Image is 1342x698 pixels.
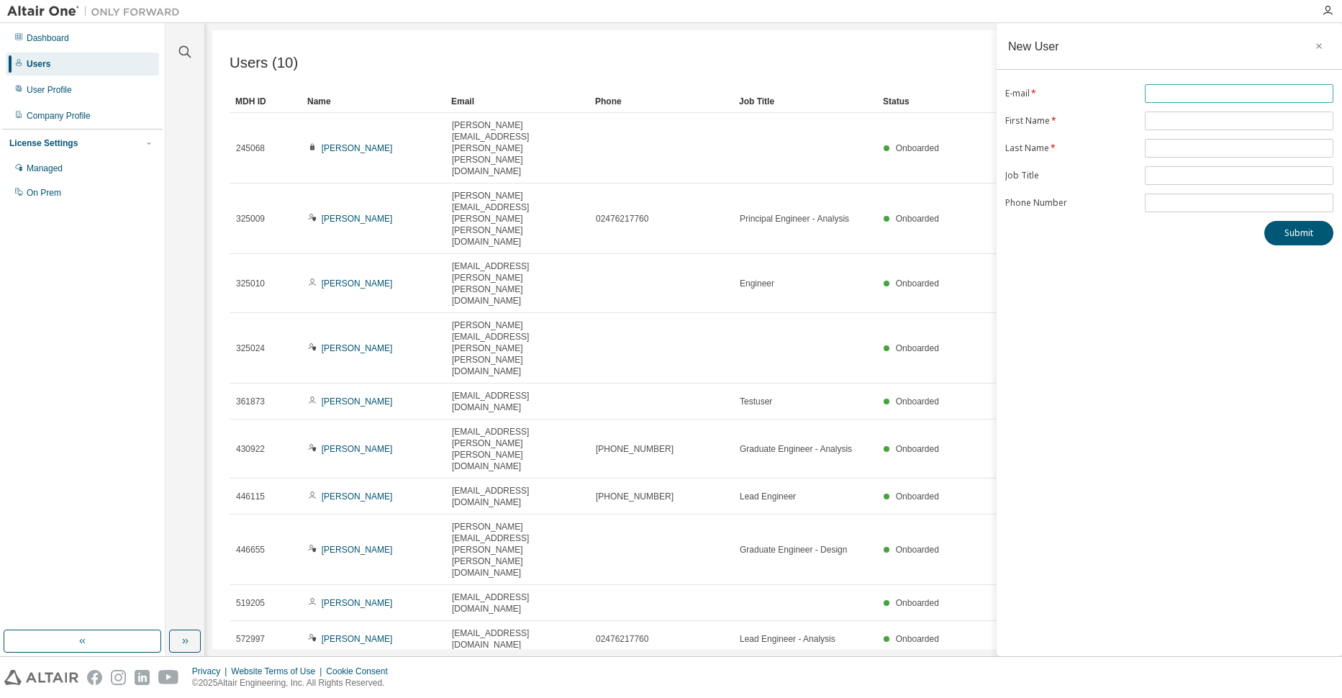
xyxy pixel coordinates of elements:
a: [PERSON_NAME] [322,343,393,353]
a: [PERSON_NAME] [322,634,393,644]
div: Status [883,90,1243,113]
span: Onboarded [896,545,939,555]
label: Last Name [1005,142,1136,154]
a: [PERSON_NAME] [322,598,393,608]
span: Onboarded [896,278,939,289]
span: 519205 [236,597,265,609]
span: 02476217760 [596,633,648,645]
div: New User [1008,40,1059,52]
span: Lead Engineer - Analysis [740,633,835,645]
a: [PERSON_NAME] [322,278,393,289]
span: [PERSON_NAME][EMAIL_ADDRESS][PERSON_NAME][PERSON_NAME][DOMAIN_NAME] [452,521,583,579]
span: [PHONE_NUMBER] [596,443,674,455]
span: Onboarded [896,143,939,153]
img: youtube.svg [158,670,179,685]
img: linkedin.svg [135,670,150,685]
span: Onboarded [896,343,939,353]
span: [PERSON_NAME][EMAIL_ADDRESS][PERSON_NAME][PERSON_NAME][DOMAIN_NAME] [452,119,583,177]
span: 325024 [236,343,265,354]
span: [EMAIL_ADDRESS][DOMAIN_NAME] [452,390,583,413]
span: [EMAIL_ADDRESS][DOMAIN_NAME] [452,485,583,508]
div: User Profile [27,84,72,96]
span: 361873 [236,396,265,407]
span: 245068 [236,142,265,154]
div: Job Title [739,90,871,113]
div: Managed [27,163,63,174]
div: Users [27,58,50,70]
span: 325009 [236,213,265,225]
img: facebook.svg [87,670,102,685]
a: [PERSON_NAME] [322,444,393,454]
span: [PHONE_NUMBER] [596,491,674,502]
a: [PERSON_NAME] [322,143,393,153]
div: License Settings [9,137,78,149]
label: Phone Number [1005,197,1136,209]
span: Onboarded [896,444,939,454]
label: E-mail [1005,88,1136,99]
span: 572997 [236,633,265,645]
a: [PERSON_NAME] [322,491,393,502]
span: [EMAIL_ADDRESS][PERSON_NAME][PERSON_NAME][DOMAIN_NAME] [452,426,583,472]
img: altair_logo.svg [4,670,78,685]
div: Company Profile [27,110,91,122]
span: Principal Engineer - Analysis [740,213,849,225]
button: Submit [1264,221,1333,245]
div: MDH ID [235,90,296,113]
img: Altair One [7,4,187,19]
span: 02476217760 [596,213,648,225]
a: [PERSON_NAME] [322,214,393,224]
label: Job Title [1005,170,1136,181]
div: Name [307,90,440,113]
span: Onboarded [896,214,939,224]
span: Onboarded [896,491,939,502]
span: [EMAIL_ADDRESS][PERSON_NAME][PERSON_NAME][DOMAIN_NAME] [452,260,583,307]
div: Phone [595,90,727,113]
span: 325010 [236,278,265,289]
span: Graduate Engineer - Analysis [740,443,852,455]
span: Onboarded [896,634,939,644]
span: Testuser [740,396,772,407]
label: First Name [1005,115,1136,127]
img: instagram.svg [111,670,126,685]
span: Graduate Engineer - Design [740,544,847,556]
span: Engineer [740,278,774,289]
span: Onboarded [896,598,939,608]
div: Privacy [192,666,231,677]
span: 430922 [236,443,265,455]
span: Lead Engineer [740,491,796,502]
span: Onboarded [896,396,939,407]
p: © 2025 Altair Engineering, Inc. All Rights Reserved. [192,677,396,689]
span: 446115 [236,491,265,502]
div: Website Terms of Use [231,666,326,677]
a: [PERSON_NAME] [322,396,393,407]
div: Dashboard [27,32,69,44]
span: [PERSON_NAME][EMAIL_ADDRESS][PERSON_NAME][PERSON_NAME][DOMAIN_NAME] [452,319,583,377]
span: Users (10) [230,55,298,71]
a: [PERSON_NAME] [322,545,393,555]
span: 446655 [236,544,265,556]
div: On Prem [27,187,61,199]
span: [PERSON_NAME][EMAIL_ADDRESS][PERSON_NAME][PERSON_NAME][DOMAIN_NAME] [452,190,583,248]
div: Cookie Consent [326,666,396,677]
span: [EMAIL_ADDRESS][DOMAIN_NAME] [452,592,583,615]
span: [EMAIL_ADDRESS][DOMAIN_NAME] [452,627,583,651]
div: Email [451,90,584,113]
